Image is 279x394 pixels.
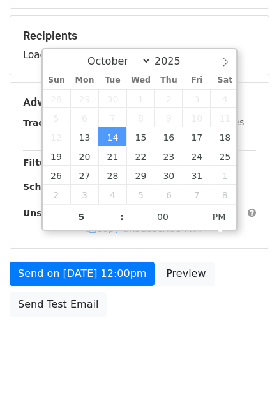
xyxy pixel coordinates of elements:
span: October 24, 2025 [183,146,211,166]
span: Click to toggle [202,204,237,230]
span: October 9, 2025 [155,108,183,127]
span: October 17, 2025 [183,127,211,146]
a: Preview [158,262,214,286]
span: October 30, 2025 [155,166,183,185]
strong: Schedule [23,182,69,192]
span: October 16, 2025 [155,127,183,146]
span: November 6, 2025 [155,185,183,204]
span: October 8, 2025 [126,108,155,127]
span: October 6, 2025 [70,108,98,127]
strong: Unsubscribe [23,208,86,218]
span: Mon [70,76,98,84]
input: Hour [43,204,121,230]
span: November 4, 2025 [98,185,126,204]
input: Minute [124,204,202,230]
span: November 7, 2025 [183,185,211,204]
span: October 13, 2025 [70,127,98,146]
span: Thu [155,76,183,84]
a: Copy unsubscribe link [86,223,201,234]
span: Fri [183,76,211,84]
span: Sun [43,76,71,84]
span: October 21, 2025 [98,146,126,166]
span: November 2, 2025 [43,185,71,204]
a: Send Test Email [10,292,107,317]
span: October 25, 2025 [211,146,239,166]
span: October 4, 2025 [211,89,239,108]
span: October 7, 2025 [98,108,126,127]
span: November 1, 2025 [211,166,239,185]
span: November 8, 2025 [211,185,239,204]
span: Sat [211,76,239,84]
h5: Advanced [23,95,256,109]
span: October 5, 2025 [43,108,71,127]
span: October 15, 2025 [126,127,155,146]
a: Send on [DATE] 12:00pm [10,262,155,286]
span: September 29, 2025 [70,89,98,108]
span: October 31, 2025 [183,166,211,185]
span: October 19, 2025 [43,146,71,166]
span: November 5, 2025 [126,185,155,204]
span: October 29, 2025 [126,166,155,185]
h5: Recipients [23,29,256,43]
span: October 14, 2025 [98,127,126,146]
span: October 12, 2025 [43,127,71,146]
span: October 22, 2025 [126,146,155,166]
strong: Filters [23,157,56,168]
span: September 30, 2025 [98,89,126,108]
span: Tue [98,76,126,84]
span: November 3, 2025 [70,185,98,204]
span: Wed [126,76,155,84]
strong: Tracking [23,118,66,128]
span: October 20, 2025 [70,146,98,166]
input: Year [151,55,197,67]
span: October 28, 2025 [98,166,126,185]
span: October 18, 2025 [211,127,239,146]
span: October 11, 2025 [211,108,239,127]
span: October 26, 2025 [43,166,71,185]
span: October 10, 2025 [183,108,211,127]
div: Loading... [23,29,256,62]
span: October 2, 2025 [155,89,183,108]
iframe: Chat Widget [215,333,279,394]
span: October 3, 2025 [183,89,211,108]
span: October 1, 2025 [126,89,155,108]
span: October 27, 2025 [70,166,98,185]
span: September 28, 2025 [43,89,71,108]
span: : [120,204,124,230]
span: October 23, 2025 [155,146,183,166]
